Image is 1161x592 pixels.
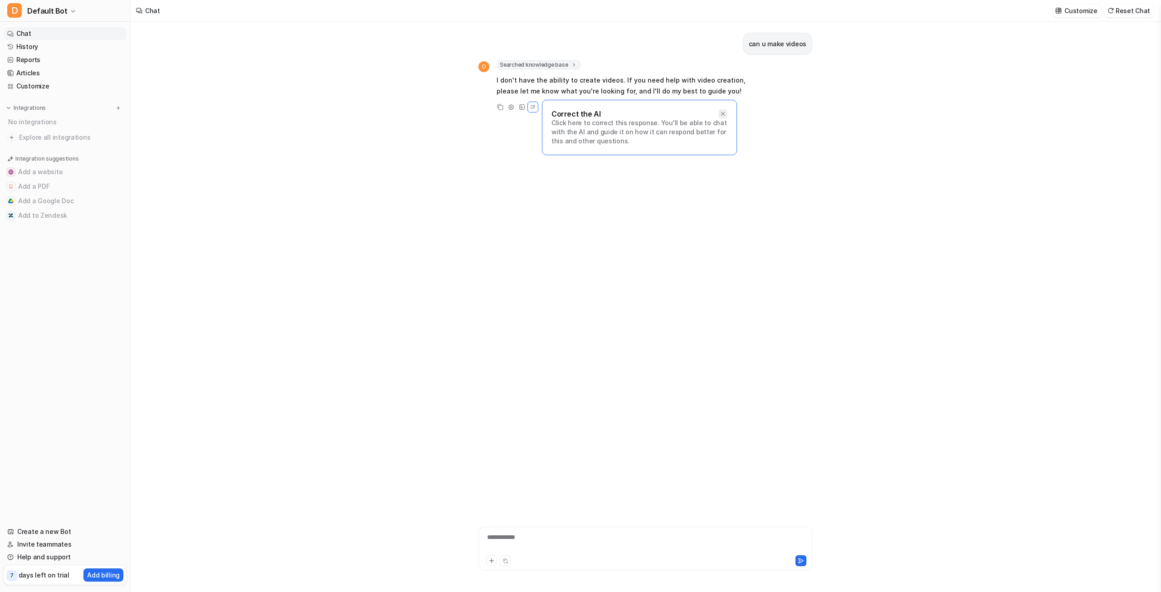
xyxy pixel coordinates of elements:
[4,80,127,93] a: Customize
[10,572,14,580] p: 7
[4,103,49,113] button: Integrations
[1053,4,1101,17] button: Customize
[4,208,127,223] button: Add to ZendeskAdd to Zendesk
[478,61,489,72] span: D
[27,5,68,17] span: Default Bot
[4,551,127,563] a: Help and support
[15,155,78,163] p: Integration suggestions
[83,568,123,582] button: Add billing
[19,570,69,580] p: days left on trial
[5,105,12,111] img: expand menu
[8,184,14,189] img: Add a PDF
[4,54,127,66] a: Reports
[4,194,127,208] button: Add a Google DocAdd a Google Doc
[4,67,127,79] a: Articles
[4,179,127,194] button: Add a PDFAdd a PDF
[1055,7,1062,14] img: customize
[7,133,16,142] img: explore all integrations
[1107,7,1114,14] img: reset
[8,198,14,204] img: Add a Google Doc
[8,169,14,175] img: Add a website
[145,6,160,15] div: Chat
[4,525,127,538] a: Create a new Bot
[497,60,580,69] span: Searched knowledge base
[1105,4,1154,17] button: Reset Chat
[4,27,127,40] a: Chat
[4,131,127,144] a: Explore all integrations
[19,130,123,145] span: Explore all integrations
[5,114,127,129] div: No integrations
[551,118,727,146] p: Click here to correct this response. You'll be able to chat with the AI and guide it on how it ca...
[8,213,14,218] img: Add to Zendesk
[7,3,22,18] span: D
[551,109,600,118] p: Correct the AI
[497,75,762,97] p: I don't have the ability to create videos. If you need help with video creation, please let me kn...
[749,39,806,49] p: can u make videos
[4,538,127,551] a: Invite teammates
[115,105,122,111] img: menu_add.svg
[1064,6,1097,15] p: Customize
[14,104,46,112] p: Integrations
[4,40,127,53] a: History
[87,570,120,580] p: Add billing
[4,165,127,179] button: Add a websiteAdd a website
